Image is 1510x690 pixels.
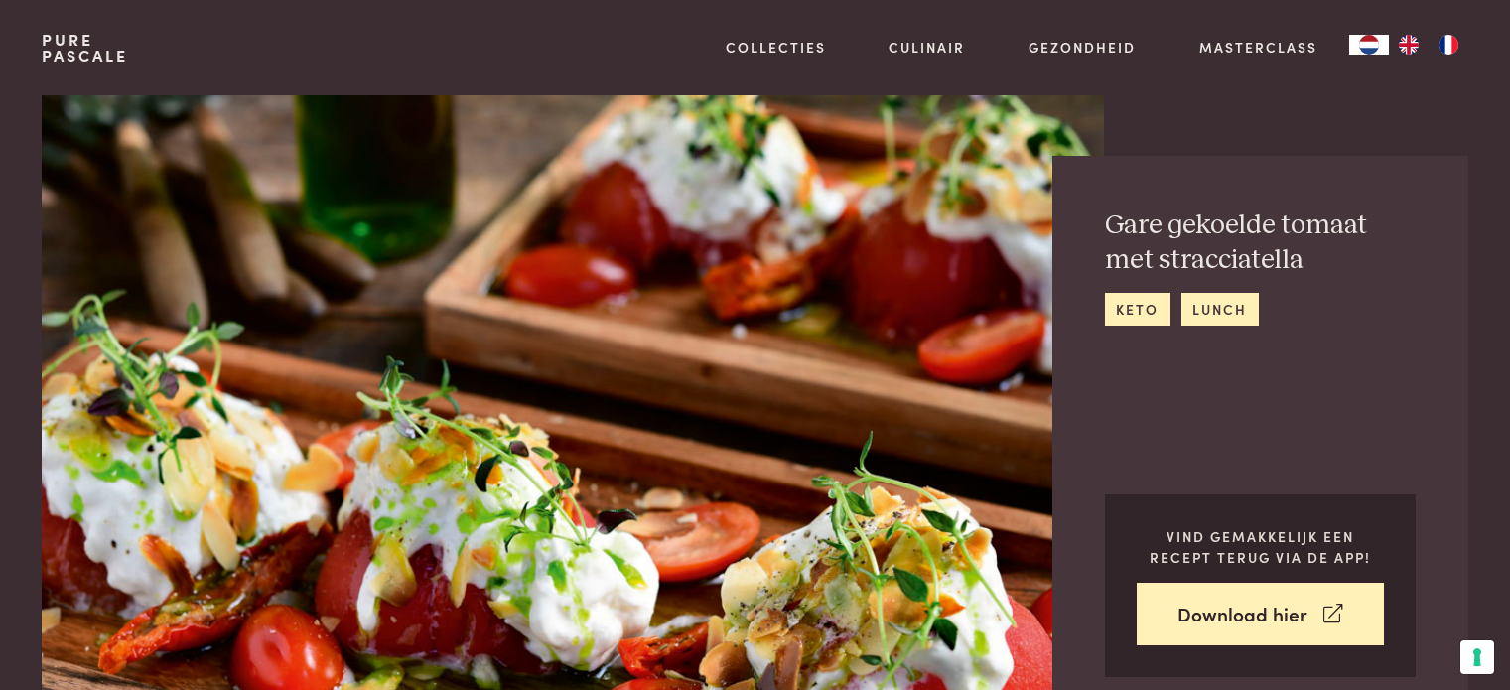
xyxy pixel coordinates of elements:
[1181,293,1259,326] a: lunch
[1137,583,1384,645] a: Download hier
[1349,35,1389,55] div: Language
[1137,526,1384,567] p: Vind gemakkelijk een recept terug via de app!
[42,32,128,64] a: PurePascale
[726,37,826,58] a: Collecties
[1349,35,1389,55] a: NL
[1429,35,1468,55] a: FR
[1349,35,1468,55] aside: Language selected: Nederlands
[1460,640,1494,674] button: Uw voorkeuren voor toestemming voor trackingtechnologieën
[1029,37,1136,58] a: Gezondheid
[889,37,965,58] a: Culinair
[1199,37,1317,58] a: Masterclass
[1105,208,1416,277] h2: Gare gekoelde tomaat met stracciatella
[1389,35,1468,55] ul: Language list
[1389,35,1429,55] a: EN
[1105,293,1170,326] a: keto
